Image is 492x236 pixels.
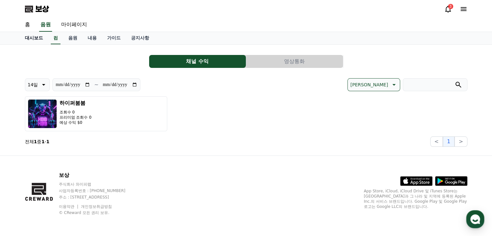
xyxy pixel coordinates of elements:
[46,139,49,144] font: 1
[35,5,49,14] font: 보상
[20,192,24,197] span: 홈
[43,182,83,198] a: 대화
[131,35,149,40] font: 공지사항
[60,115,92,120] font: 프리미엄 조회수 0
[443,136,454,147] button: 1
[59,195,109,199] font: 주소 : [STREET_ADDRESS]
[364,189,467,209] font: App Store, iCloud, iCloud Drive 및 iTunes Store는 [GEOGRAPHIC_DATA]과 그 나라 및 지역에 등록된 Apple Inc.의 서비스...
[60,110,75,114] font: 조회수 0
[246,55,343,68] button: 영상통화
[94,81,98,88] font: ~
[186,58,209,64] font: 채널 수익
[45,139,46,144] font: -
[53,35,58,40] font: 컴
[102,32,126,44] a: 가이드
[59,182,91,187] font: 주식회사 와이피랩
[56,18,92,32] a: 마이페이지
[37,139,41,144] font: 중
[25,78,50,91] button: 14일
[350,82,388,87] font: [PERSON_NAME]
[25,4,49,14] a: 보상
[59,188,126,193] font: 사업자등록번호 : [PHONE_NUMBER]
[81,204,112,209] a: 개인정보취급방침
[107,35,121,40] font: 가이드
[126,32,154,44] a: 공지사항
[284,58,305,64] font: 영상통화
[25,96,167,131] button: 하이퍼붐붐 조회수 0 프리미엄 조회수 0 예상 수익 $0
[51,32,60,44] a: 컴
[63,32,82,44] a: 음원
[25,139,34,144] font: 전체
[447,138,450,145] font: 1
[347,78,400,91] button: [PERSON_NAME]
[83,182,124,198] a: 설정
[34,139,37,144] font: 1
[20,18,35,32] a: 홈
[459,138,463,145] font: >
[444,5,452,13] a: 3
[60,100,85,106] font: 하이퍼붐붐
[434,138,439,145] font: <
[40,21,51,27] font: 음원
[59,210,109,215] font: © CReward 모든 권리 보유.
[39,18,52,32] a: 음원
[28,82,38,87] font: 14일
[149,55,246,68] button: 채널 수익
[20,32,48,44] a: 대시보드
[2,182,43,198] a: 홈
[59,204,79,209] a: 이용약관
[88,35,97,40] font: 내용
[41,139,45,144] font: 1
[25,21,30,27] font: 홈
[60,120,82,125] font: 예상 수익 $0
[454,136,467,147] button: >
[100,192,108,197] span: 설정
[25,35,43,40] font: 대시보드
[82,32,102,44] a: 내용
[430,136,443,147] button: <
[59,204,74,209] font: 이용약관
[68,35,77,40] font: 음원
[59,192,67,198] span: 대화
[28,99,57,128] img: 하이퍼붐붐
[449,4,452,9] font: 3
[59,172,69,178] font: 보상
[61,21,87,27] font: 마이페이지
